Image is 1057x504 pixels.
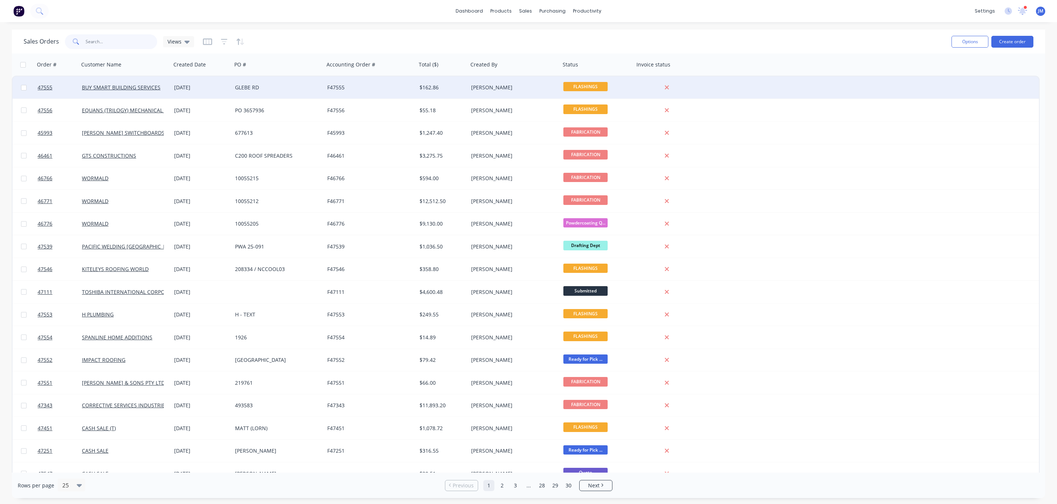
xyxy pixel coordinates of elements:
a: WORMALD [82,220,108,227]
a: IMPACT ROOFING [82,356,125,363]
span: 47547 [38,470,52,477]
div: [DATE] [174,107,229,114]
a: 47451 [38,417,82,439]
a: TOSHIBA INTERNATIONAL CORPORATION Pty Ltd [82,288,202,295]
div: [PERSON_NAME] [235,470,317,477]
div: 10055205 [235,220,317,227]
div: F47556 [327,107,409,114]
a: Jump forward [523,480,534,491]
a: Page 3 [510,480,521,491]
div: [DATE] [174,84,229,91]
span: Ready for Pick ... [563,354,608,364]
span: Ready for Pick ... [563,445,608,455]
div: GLEBE RD [235,84,317,91]
span: FABRICATION [563,195,608,205]
div: F46461 [327,152,409,160]
div: [DATE] [174,356,229,364]
div: [DATE] [174,129,229,137]
span: 46771 [38,198,52,205]
div: [PERSON_NAME] [471,152,553,160]
span: Submitted [563,286,608,295]
span: 47553 [38,311,52,318]
div: purchasing [536,6,569,17]
button: Create order [991,36,1033,48]
span: Powdercoating Q... [563,218,608,227]
a: 47546 [38,258,82,280]
span: Rows per page [18,482,54,489]
div: F47343 [327,402,409,409]
span: 45993 [38,129,52,137]
div: $594.00 [419,175,463,182]
div: 1926 [235,334,317,341]
a: Page 30 [563,480,574,491]
div: PWA 25-091 [235,243,317,250]
div: F46776 [327,220,409,227]
div: F47551 [327,379,409,387]
div: [PERSON_NAME] [471,107,553,114]
div: $12,512.50 [419,198,463,205]
span: JM [1038,8,1043,14]
a: 47251 [38,440,82,462]
span: FABRICATION [563,377,608,386]
div: productivity [569,6,605,17]
div: [DATE] [174,402,229,409]
div: $9,130.00 [419,220,463,227]
div: $30.51 [419,470,463,477]
a: Page 1 is your current page [483,480,494,491]
a: dashboard [452,6,487,17]
div: [PERSON_NAME] [471,311,553,318]
span: 47539 [38,243,52,250]
div: [PERSON_NAME] [471,84,553,91]
a: CASH SALE [82,470,108,477]
span: 47554 [38,334,52,341]
div: 10055212 [235,198,317,205]
div: F46766 [327,175,409,182]
div: [DATE] [174,311,229,318]
div: Created By [470,61,497,68]
div: MATT (LORN) [235,425,317,432]
div: [PERSON_NAME] [471,243,553,250]
a: 46776 [38,213,82,235]
div: $4,600.48 [419,288,463,296]
div: F47552 [327,356,409,364]
div: F47554 [327,334,409,341]
div: [PERSON_NAME] [471,356,553,364]
a: 47539 [38,236,82,258]
span: 47546 [38,265,52,273]
div: $66.00 [419,379,463,387]
span: Drafting Dept [563,241,608,250]
div: F47553 [327,311,409,318]
a: PACIFIC WELDING [GEOGRAPHIC_DATA] [82,243,177,250]
span: 46776 [38,220,52,227]
div: [DATE] [174,198,229,205]
span: Views [167,38,182,45]
div: 677613 [235,129,317,137]
span: FLASHINGS [563,104,608,114]
div: $1,036.50 [419,243,463,250]
a: Page 2 [497,480,508,491]
span: Quote [563,468,608,477]
div: sales [515,6,536,17]
div: [PERSON_NAME] [471,220,553,227]
a: CORRECTIVE SERVICES INDUSTRIES [82,402,168,409]
a: Page 28 [536,480,548,491]
a: 46771 [38,190,82,212]
div: [PERSON_NAME] [471,288,553,296]
div: settings [971,6,999,17]
div: F46771 [327,198,409,205]
div: PO # [234,61,246,68]
a: KITELEYS ROOFING WORLD [82,265,149,272]
div: [PERSON_NAME] [471,129,553,137]
div: [PERSON_NAME] [471,334,553,341]
span: FABRICATION [563,173,608,182]
div: $79.42 [419,356,463,364]
div: products [487,6,515,17]
div: F47546 [327,265,409,273]
div: $1,078.72 [419,425,463,432]
div: [GEOGRAPHIC_DATA] [235,356,317,364]
div: [PERSON_NAME] [471,198,553,205]
span: 47556 [38,107,52,114]
div: [PERSON_NAME] [471,175,553,182]
span: 47111 [38,288,52,296]
a: 47552 [38,349,82,371]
